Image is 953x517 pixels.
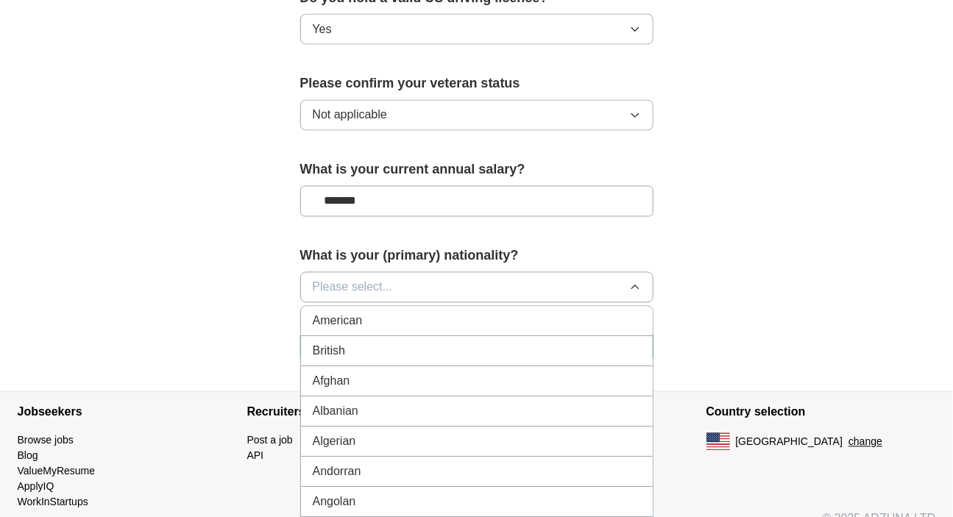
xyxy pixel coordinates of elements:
[18,435,74,446] a: Browse jobs
[313,403,358,421] span: Albanian
[300,272,653,303] button: Please select...
[300,14,653,45] button: Yes
[18,481,54,493] a: ApplyIQ
[736,435,843,450] span: [GEOGRAPHIC_DATA]
[313,493,356,511] span: Angolan
[300,74,653,94] label: Please confirm your veteran status
[247,450,264,462] a: API
[849,435,882,450] button: change
[706,433,730,451] img: US flag
[300,160,653,180] label: What is your current annual salary?
[313,463,361,481] span: Andorran
[313,313,363,330] span: American
[313,21,332,38] span: Yes
[313,343,345,360] span: British
[313,433,356,451] span: Algerian
[18,496,88,508] a: WorkInStartups
[313,373,350,391] span: Afghan
[300,100,653,131] button: Not applicable
[313,279,393,296] span: Please select...
[706,392,936,433] h4: Country selection
[18,466,96,477] a: ValueMyResume
[247,435,293,446] a: Post a job
[18,450,38,462] a: Blog
[313,107,387,124] span: Not applicable
[300,246,653,266] label: What is your (primary) nationality?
